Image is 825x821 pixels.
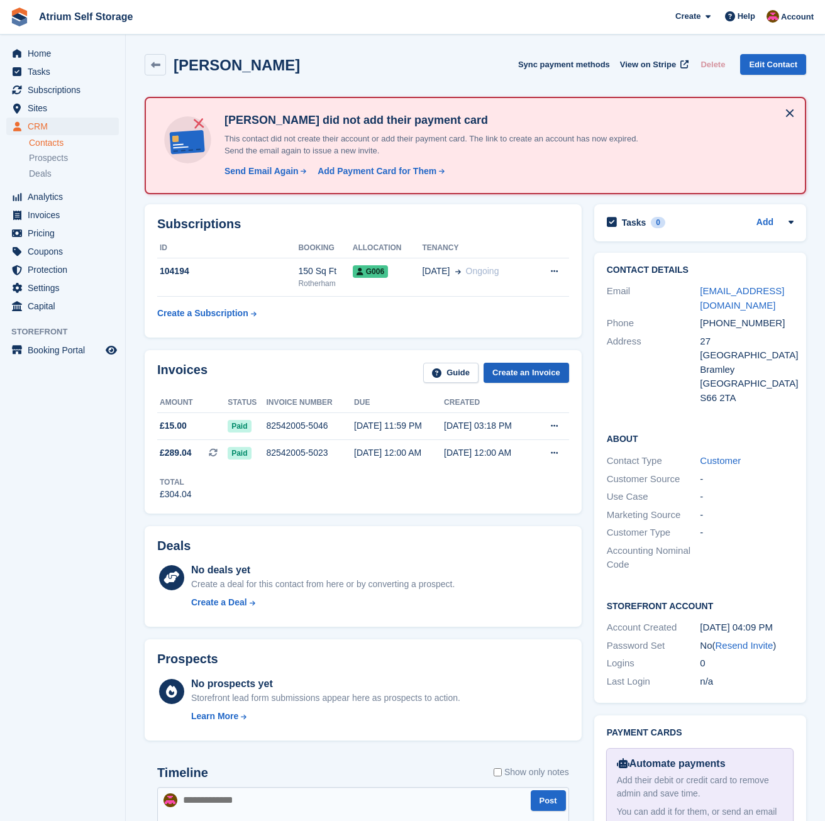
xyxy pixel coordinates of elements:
span: Create [675,10,700,23]
img: Mark Rhodes [767,10,779,23]
a: Add Payment Card for Them [313,165,446,178]
h2: Subscriptions [157,217,569,231]
th: Due [354,393,444,413]
div: Use Case [607,490,700,504]
div: Customer Type [607,526,700,540]
th: Booking [298,238,352,258]
a: menu [6,45,119,62]
div: 150 Sq Ft [298,265,352,278]
span: £15.00 [160,419,187,433]
span: £289.04 [160,446,192,460]
a: Learn More [191,710,460,723]
button: Post [531,790,566,811]
h2: Contact Details [607,265,794,275]
a: menu [6,81,119,99]
div: 0 [651,217,665,228]
span: ( ) [712,640,777,651]
div: £304.04 [160,488,192,501]
div: Create a deal for this contact from here or by converting a prospect. [191,578,455,591]
div: [DATE] 11:59 PM [354,419,444,433]
div: [GEOGRAPHIC_DATA] [700,377,794,391]
p: This contact did not create their account or add their payment card. The link to create an accoun... [219,133,660,157]
span: Sites [28,99,103,117]
div: Contact Type [607,454,700,468]
div: [DATE] 03:18 PM [444,419,534,433]
th: Tenancy [422,238,531,258]
div: Address [607,334,700,405]
span: Subscriptions [28,81,103,99]
div: S66 2TA [700,391,794,405]
a: menu [6,118,119,135]
a: View on Stripe [615,54,691,75]
a: Create a Subscription [157,302,257,325]
div: No prospects yet [191,676,460,692]
img: stora-icon-8386f47178a22dfd0bd8f6a31ec36ba5ce8667c1dd55bd0f319d3a0aa187defe.svg [10,8,29,26]
div: Password Set [607,639,700,653]
div: Create a Deal [191,596,247,609]
span: Invoices [28,206,103,224]
h2: Deals [157,539,191,553]
a: Contacts [29,137,119,149]
a: Resend Invite [716,640,773,651]
div: 82542005-5046 [266,419,354,433]
th: Invoice number [266,393,354,413]
span: Paid [228,447,251,460]
div: [DATE] 04:09 PM [700,620,794,635]
span: Ongoing [466,266,499,276]
button: Sync payment methods [518,54,610,75]
a: menu [6,297,119,315]
span: Account [781,11,814,23]
h2: Storefront Account [607,599,794,612]
h4: [PERSON_NAME] did not add their payment card [219,113,660,128]
div: - [700,508,794,522]
div: 82542005-5023 [266,446,354,460]
span: Home [28,45,103,62]
a: menu [6,99,119,117]
img: no-card-linked-e7822e413c904bf8b177c4d89f31251c4716f9871600ec3ca5bfc59e148c83f4.svg [161,113,214,167]
div: - [700,526,794,540]
a: Edit Contact [740,54,806,75]
label: Show only notes [494,766,569,779]
div: 104194 [157,265,298,278]
a: Add [756,216,773,230]
div: - [700,472,794,487]
span: Analytics [28,188,103,206]
span: Coupons [28,243,103,260]
span: CRM [28,118,103,135]
span: Prospects [29,152,68,164]
div: Account Created [607,620,700,635]
div: Customer Source [607,472,700,487]
div: [PHONE_NUMBER] [700,316,794,331]
span: Help [738,10,755,23]
div: [DATE] 12:00 AM [444,446,534,460]
div: Storefront lead form submissions appear here as prospects to action. [191,692,460,705]
a: menu [6,63,119,80]
h2: [PERSON_NAME] [174,57,300,74]
a: menu [6,243,119,260]
a: Atrium Self Storage [34,6,138,27]
a: Preview store [104,343,119,358]
a: Create a Deal [191,596,455,609]
div: Add Payment Card for Them [318,165,436,178]
h2: Prospects [157,652,218,666]
div: n/a [700,675,794,689]
div: Automate payments [617,756,783,771]
div: Phone [607,316,700,331]
a: menu [6,261,119,278]
div: Logins [607,656,700,671]
div: Email [607,284,700,312]
div: No deals yet [191,563,455,578]
h2: Tasks [622,217,646,228]
div: Send Email Again [224,165,299,178]
span: Protection [28,261,103,278]
span: Pricing [28,224,103,242]
span: Booking Portal [28,341,103,359]
div: 0 [700,656,794,671]
th: Allocation [353,238,423,258]
a: Create an Invoice [484,363,569,383]
th: Created [444,393,534,413]
div: Last Login [607,675,700,689]
div: Marketing Source [607,508,700,522]
th: Amount [157,393,228,413]
div: [DATE] 12:00 AM [354,446,444,460]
